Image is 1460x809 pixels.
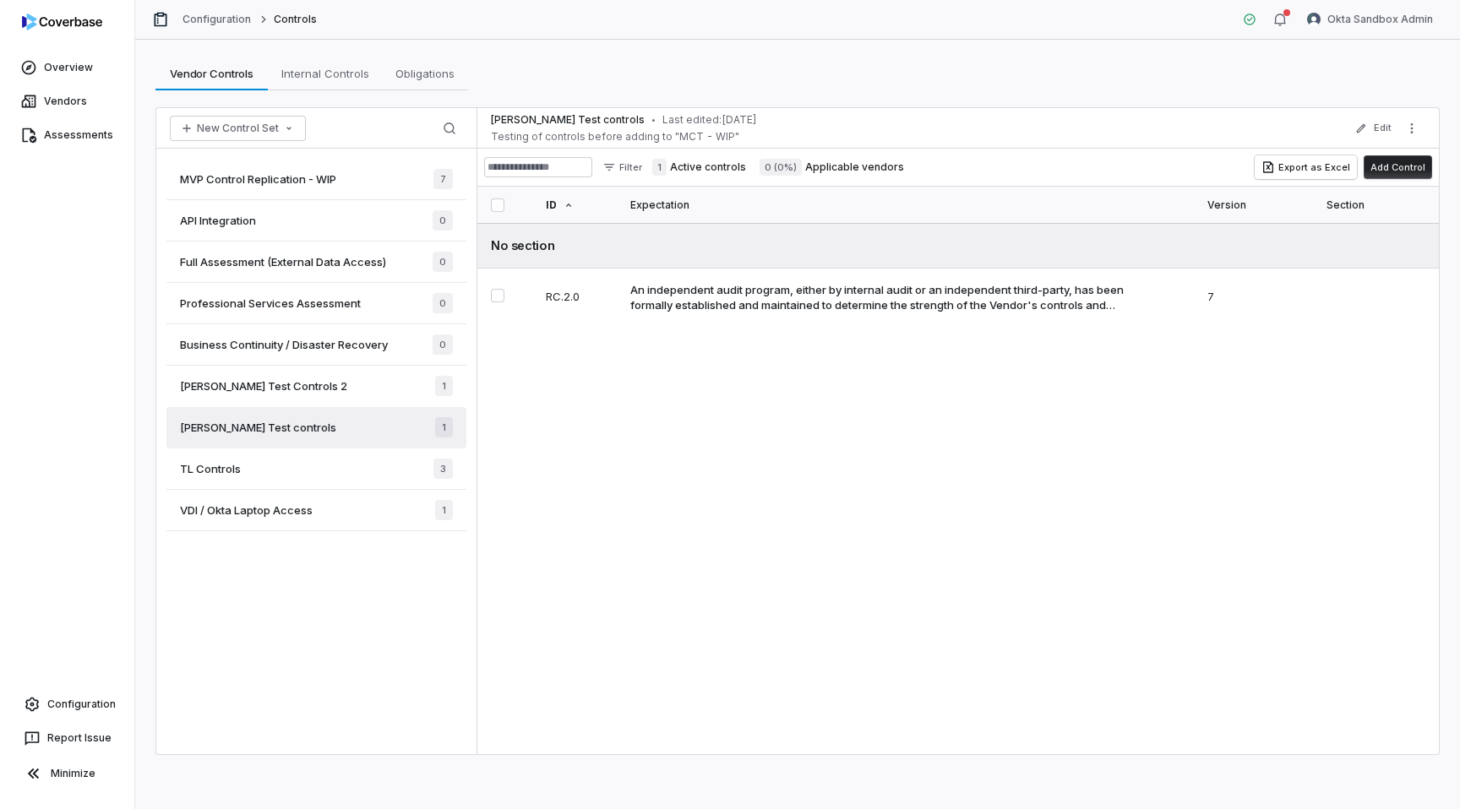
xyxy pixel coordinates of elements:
span: Controls [274,13,317,26]
button: Export as Excel [1255,155,1357,179]
span: Filter [619,161,642,174]
span: Obligations [389,62,461,84]
button: Filter [596,157,649,177]
a: Professional Services Assessment0 [166,283,466,324]
span: VDI / Okta Laptop Access [180,502,313,518]
span: 0 [433,252,453,272]
span: Professional Services Assessment [180,296,361,311]
button: Add Control [1364,155,1432,179]
button: More actions [1398,116,1425,141]
span: • [651,114,656,126]
span: [PERSON_NAME] Test controls [491,113,645,127]
div: Section [1327,187,1426,223]
a: Vendors [3,86,131,117]
span: 1 [435,376,453,396]
button: Report Issue [7,723,128,753]
button: Minimize [7,757,128,790]
a: Assessments [3,120,131,150]
label: Applicable vendors [760,159,904,176]
span: Business Continuity / Disaster Recovery [180,337,388,352]
span: 0 [433,293,453,313]
span: 0 (0%) [760,159,802,176]
span: [PERSON_NAME] Test Controls 2 [180,378,347,394]
span: 1 [435,500,453,520]
a: Configuration [7,689,128,719]
span: Full Assessment (External Data Access) [180,254,386,269]
span: Vendor Controls [163,62,260,84]
div: Expectation [630,187,1187,223]
a: Business Continuity / Disaster Recovery0 [166,324,466,366]
button: New Control Set [170,116,306,141]
span: Testing of controls before adding to "MCT - WIP" [491,130,757,144]
span: TL Controls [180,461,241,476]
span: 7 [433,169,453,189]
span: 0 [433,210,453,231]
div: An independent audit program, either by internal audit or an independent third-party, has been fo... [630,282,1125,312]
span: Internal Controls [275,62,376,84]
span: 0 [433,334,453,355]
button: Select RC.2.0 control [491,289,504,302]
td: 7 [1197,269,1316,327]
a: MVP Control Replication - WIP7 [166,159,466,200]
span: Okta Sandbox Admin [1327,13,1433,26]
span: 3 [433,459,453,479]
a: Overview [3,52,131,83]
a: VDI / Okta Laptop Access1 [166,490,466,531]
td: RC.2.0 [536,269,620,327]
div: Version [1207,187,1306,223]
a: Configuration [182,13,252,26]
span: [PERSON_NAME] Test controls [180,420,336,435]
img: logo-D7KZi-bG.svg [22,14,102,30]
button: Edit [1350,113,1397,144]
span: 1 [435,417,453,437]
span: MVP Control Replication - WIP [180,171,336,187]
a: [PERSON_NAME] Test controls1 [166,407,466,448]
span: Last edited: [DATE] [662,113,757,127]
button: Okta Sandbox Admin avatarOkta Sandbox Admin [1297,7,1443,32]
a: [PERSON_NAME] Test Controls 21 [166,366,466,407]
img: Okta Sandbox Admin avatar [1307,13,1321,26]
span: 1 [652,159,667,176]
div: No section [491,236,1425,254]
span: API Integration [180,213,256,228]
a: Full Assessment (External Data Access)0 [166,242,466,283]
a: TL Controls3 [166,448,466,490]
div: ID [546,187,610,223]
label: Active controls [652,159,746,176]
a: API Integration0 [166,200,466,242]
